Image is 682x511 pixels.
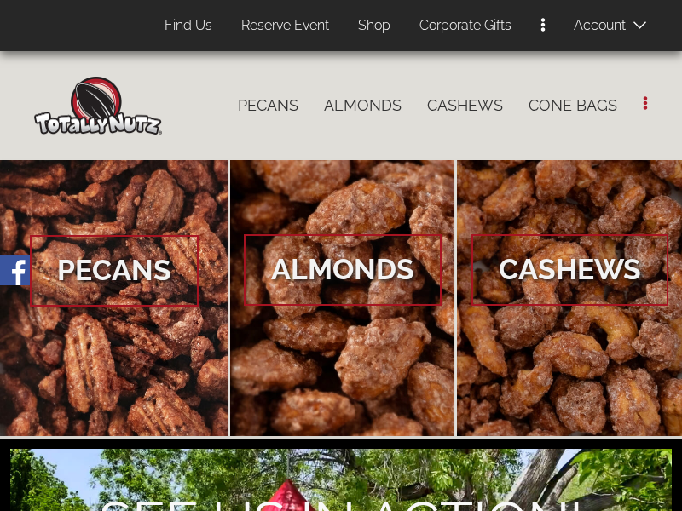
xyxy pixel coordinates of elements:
[516,88,630,123] a: Cone Bags
[345,9,403,43] a: Shop
[34,77,162,135] img: Home
[457,160,682,436] a: Cashews
[414,88,516,123] a: Cashews
[407,9,524,43] a: Corporate Gifts
[228,9,342,43] a: Reserve Event
[311,88,414,123] a: Almonds
[230,160,455,436] a: Almonds
[152,9,225,43] a: Find Us
[30,235,199,307] span: Pecans
[225,88,311,123] a: Pecans
[244,234,442,306] span: Almonds
[471,234,668,306] span: Cashews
